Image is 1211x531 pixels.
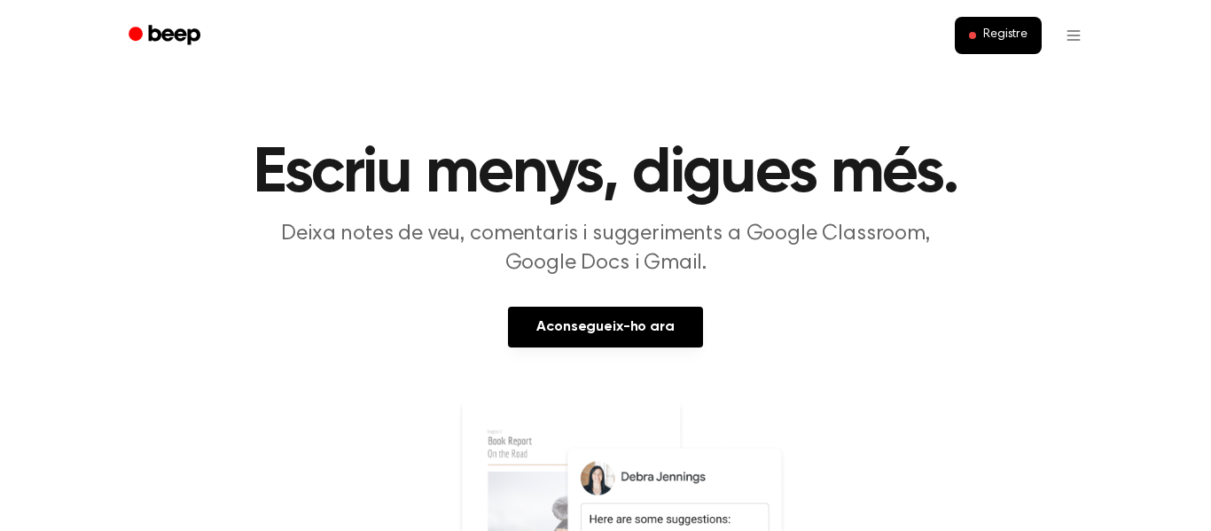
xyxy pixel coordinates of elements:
button: Registre [955,17,1042,54]
button: Obre el menú [1052,14,1095,57]
a: Aconsegueix-ho ara [508,307,702,347]
font: Registre [983,28,1027,41]
font: Escriu menys, digues més. [253,142,958,206]
font: Deixa notes de veu, comentaris i suggeriments a Google Classroom, Google Docs i Gmail. [281,223,930,274]
a: Bip [116,19,216,53]
font: Aconsegueix-ho ara [536,320,674,334]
